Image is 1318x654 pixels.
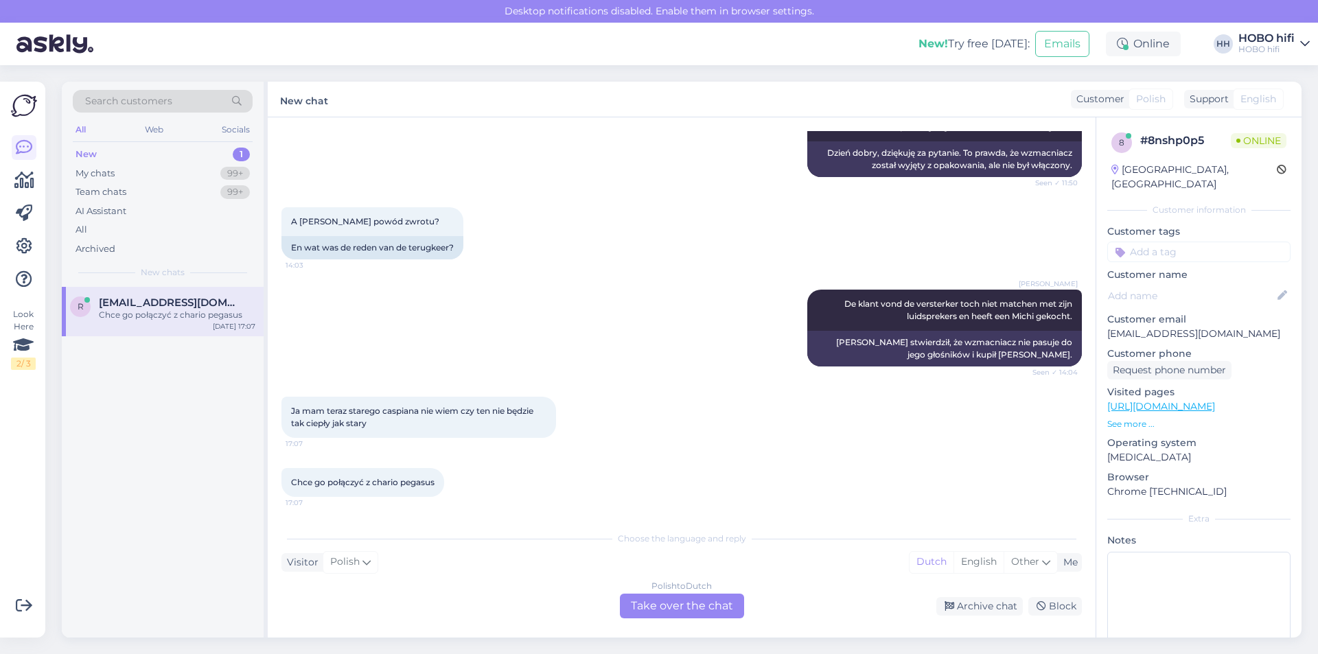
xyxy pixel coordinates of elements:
[1011,555,1039,568] span: Other
[1028,597,1082,616] div: Block
[1019,279,1078,289] span: [PERSON_NAME]
[220,185,250,199] div: 99+
[918,37,948,50] b: New!
[286,498,337,508] span: 17:07
[1107,418,1291,430] p: See more ...
[620,594,744,618] div: Take over the chat
[76,167,115,180] div: My chats
[281,555,319,570] div: Visitor
[1107,327,1291,341] p: [EMAIL_ADDRESS][DOMAIN_NAME]
[1107,484,1291,499] p: Chrome [TECHNICAL_ID]
[78,301,84,312] span: r
[1107,312,1291,327] p: Customer email
[844,299,1074,321] span: De klant vond de versterker toch niet matchen met zijn luidsprekers en heeft een Michi gekocht.
[85,94,172,108] span: Search customers
[280,90,328,108] label: New chat
[281,236,463,259] div: En wat was de reden van de terugkeer?
[1107,224,1291,239] p: Customer tags
[1136,92,1166,106] span: Polish
[330,554,360,570] span: Polish
[233,148,250,161] div: 1
[953,552,1004,572] div: English
[1107,533,1291,548] p: Notes
[219,121,253,139] div: Socials
[1107,436,1291,450] p: Operating system
[281,533,1082,545] div: Choose the language and reply
[1026,367,1078,377] span: Seen ✓ 14:04
[1107,450,1291,465] p: [MEDICAL_DATA]
[1058,555,1078,570] div: Me
[1238,33,1310,55] a: HOBO hifiHOBO hifi
[1071,92,1124,106] div: Customer
[1107,204,1291,216] div: Customer information
[1107,361,1232,379] div: Request phone number
[76,223,87,237] div: All
[1184,92,1229,106] div: Support
[1026,178,1078,188] span: Seen ✓ 11:50
[1231,133,1286,148] span: Online
[1119,137,1124,148] span: 8
[76,148,97,161] div: New
[76,242,115,256] div: Archived
[1111,163,1277,191] div: [GEOGRAPHIC_DATA], [GEOGRAPHIC_DATA]
[1107,347,1291,361] p: Customer phone
[1107,242,1291,262] input: Add a tag
[1107,513,1291,525] div: Extra
[286,260,337,270] span: 14:03
[73,121,89,139] div: All
[1035,31,1089,57] button: Emails
[11,93,37,119] img: Askly Logo
[807,141,1082,177] div: Dzień dobry, dziękuję za pytanie. To prawda, że ​​wzmacniacz został wyjęty z opakowania, ale nie ...
[1107,400,1215,412] a: [URL][DOMAIN_NAME]
[910,552,953,572] div: Dutch
[1107,268,1291,282] p: Customer name
[1106,32,1181,56] div: Online
[1108,288,1275,303] input: Add name
[11,358,36,370] div: 2 / 3
[11,308,36,370] div: Look Here
[291,406,535,428] span: Ja mam teraz starego caspiana nie wiem czy ten nie będzie tak ciepły jak stary
[286,439,337,449] span: 17:07
[651,580,712,592] div: Polish to Dutch
[1238,44,1295,55] div: HOBO hifi
[291,216,439,226] span: A [PERSON_NAME] powód zwrotu?
[220,167,250,180] div: 99+
[141,266,185,279] span: New chats
[1238,33,1295,44] div: HOBO hifi
[291,477,435,487] span: Chce go połączyć z chario pegasus
[918,36,1030,52] div: Try free [DATE]:
[936,597,1023,616] div: Archive chat
[807,331,1082,366] div: [PERSON_NAME] stwierdził, że wzmacniacz nie pasuje do jego głośników i kupił [PERSON_NAME].
[1214,34,1233,54] div: HH
[1240,92,1276,106] span: English
[76,185,126,199] div: Team chats
[213,321,255,331] div: [DATE] 17:07
[1140,132,1231,149] div: # 8nshp0p5
[1107,470,1291,484] p: Browser
[1107,385,1291,399] p: Visited pages
[99,309,255,321] div: Chce go połączyć z chario pegasus
[76,205,126,218] div: AI Assistant
[99,296,242,309] span: remigiusz1982@interia.pl
[142,121,166,139] div: Web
